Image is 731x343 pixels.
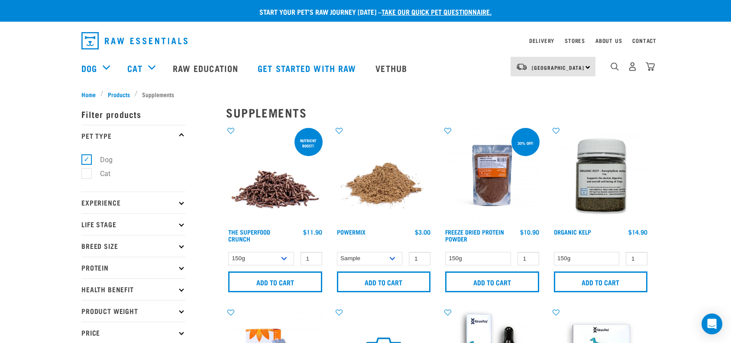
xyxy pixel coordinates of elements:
[81,278,185,300] p: Health Benefit
[554,230,591,233] a: Organic Kelp
[518,252,539,265] input: 1
[81,90,650,99] nav: breadcrumbs
[628,229,647,235] div: $14.90
[552,126,650,225] img: 10870
[81,257,185,278] p: Protein
[301,252,322,265] input: 1
[228,271,322,292] input: Add to cart
[81,300,185,322] p: Product Weight
[337,271,431,292] input: Add to cart
[445,271,539,292] input: Add to cart
[226,126,324,225] img: 1311 Superfood Crunch 01
[514,137,537,150] div: 30% off!
[646,62,655,71] img: home-icon@2x.png
[81,235,185,257] p: Breed Size
[228,230,270,240] a: The Superfood Crunch
[104,90,135,99] a: Products
[443,126,541,225] img: FD Protein Powder
[335,126,433,225] img: Pile Of PowerMix For Pets
[409,252,430,265] input: 1
[81,32,188,49] img: Raw Essentials Logo
[303,229,322,235] div: $11.90
[632,39,657,42] a: Contact
[337,230,365,233] a: Powermix
[565,39,585,42] a: Stores
[249,51,367,85] a: Get started with Raw
[81,125,185,147] p: Pet Type
[520,229,539,235] div: $10.90
[595,39,622,42] a: About Us
[81,213,185,235] p: Life Stage
[529,39,554,42] a: Delivery
[382,10,492,13] a: take our quick pet questionnaire.
[554,271,648,292] input: Add to cart
[294,134,323,152] div: nutrient boost!
[81,90,96,99] span: Home
[74,29,657,53] nav: dropdown navigation
[81,103,185,125] p: Filter products
[532,66,584,69] span: [GEOGRAPHIC_DATA]
[108,90,130,99] span: Products
[226,106,650,119] h2: Supplements
[611,62,619,71] img: home-icon-1@2x.png
[81,192,185,213] p: Experience
[516,63,527,71] img: van-moving.png
[86,168,114,179] label: Cat
[81,90,100,99] a: Home
[415,229,430,235] div: $3.00
[81,62,97,75] a: Dog
[367,51,418,85] a: Vethub
[127,62,142,75] a: Cat
[626,252,647,265] input: 1
[445,230,504,240] a: Freeze Dried Protein Powder
[164,51,249,85] a: Raw Education
[628,62,637,71] img: user.png
[702,314,722,334] div: Open Intercom Messenger
[86,154,116,165] label: Dog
